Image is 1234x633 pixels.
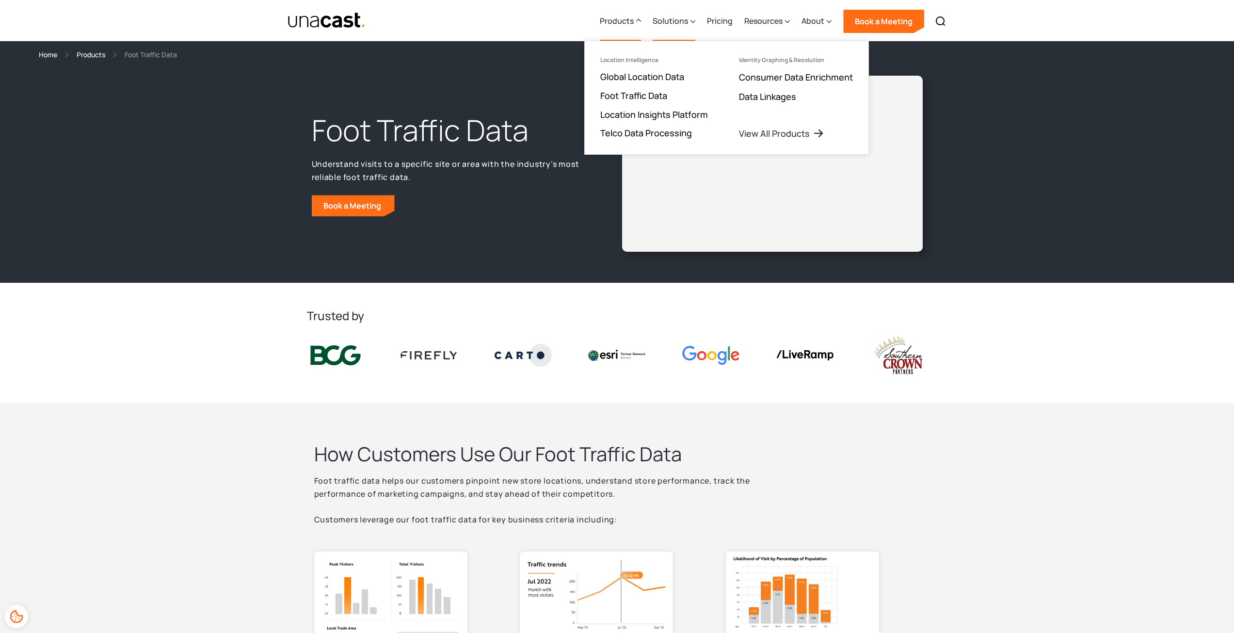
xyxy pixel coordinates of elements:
a: View All Products [739,128,824,139]
div: Products [600,1,641,41]
a: home [288,12,367,29]
a: Book a Meeting [312,195,395,216]
div: Resources [744,1,790,41]
img: BCG logo [307,343,364,368]
h2: Trusted by [307,308,928,324]
a: Data Linkages [739,91,796,102]
p: Foot traffic data helps our customers pinpoint new store locations, understand store performance,... [314,474,799,526]
img: Unacast text logo [288,12,367,29]
div: Foot Traffic Data [125,49,177,60]
iframe: Unacast - European Vaccines v2 [630,83,915,244]
div: About [801,1,832,41]
img: southern crown logo [870,335,927,375]
div: Solutions [653,15,688,27]
div: Location Intelligence [600,57,658,64]
img: Search icon [935,16,946,27]
a: Consumer Data Enrichment [739,71,853,83]
a: Location Insights Platform [600,109,708,120]
a: Telco Data Processing [600,127,692,139]
img: Esri logo [588,350,645,360]
div: Resources [744,15,783,27]
img: liveramp logo [776,350,833,360]
div: Cookie Preferences [5,605,28,628]
h2: How Customers Use Our Foot Traffic Data [314,441,799,467]
div: About [801,15,824,27]
p: Understand visits to a specific site or area with the industry’s most reliable foot traffic data. [312,158,586,183]
a: Products [77,49,105,60]
h1: Foot Traffic Data [312,111,586,150]
nav: Products [584,41,869,155]
a: Foot Traffic Data [600,90,667,101]
a: Global Location Data [600,71,684,82]
a: Pricing [707,1,733,41]
div: Solutions [653,1,695,41]
img: Google logo [682,346,739,365]
div: Products [600,15,634,27]
a: Home [39,49,57,60]
img: Carto logo [495,344,552,366]
img: Firefly Advertising logo [401,351,458,359]
div: Identity Graphing & Resolution [739,57,824,64]
a: Book a Meeting [843,10,924,33]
